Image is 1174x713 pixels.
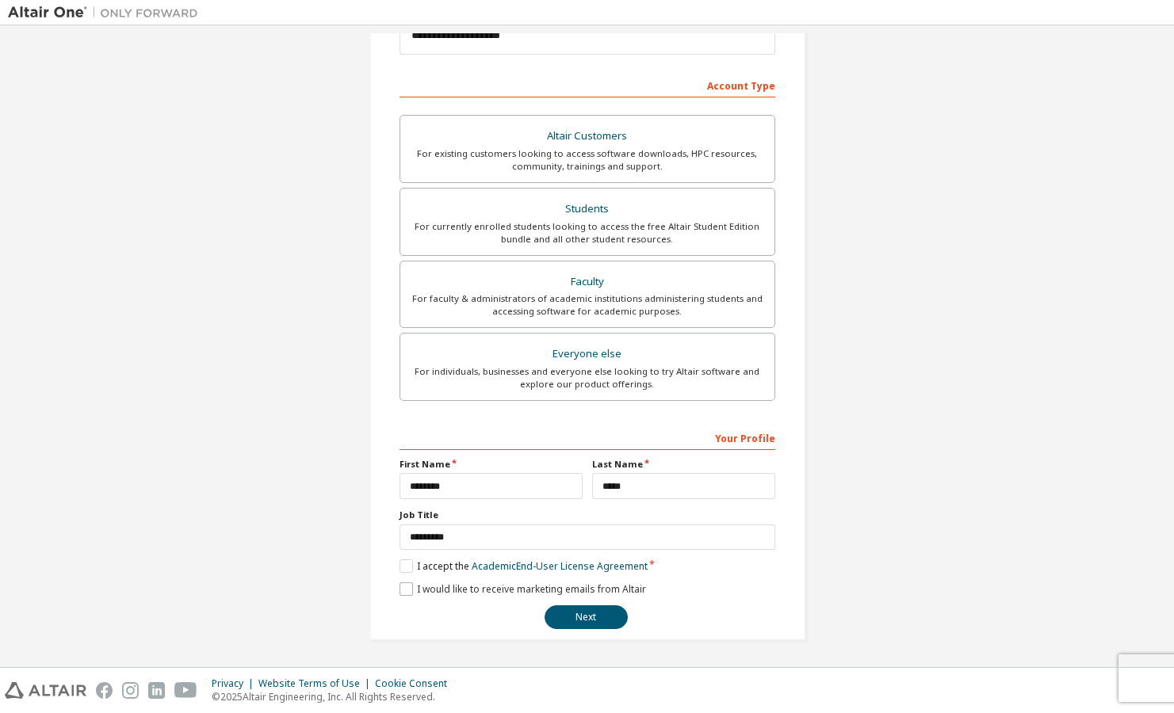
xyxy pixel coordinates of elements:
[148,682,165,699] img: linkedin.svg
[410,125,765,147] div: Altair Customers
[410,147,765,173] div: For existing customers looking to access software downloads, HPC resources, community, trainings ...
[410,292,765,318] div: For faculty & administrators of academic institutions administering students and accessing softwa...
[96,682,113,699] img: facebook.svg
[410,220,765,246] div: For currently enrolled students looking to access the free Altair Student Edition bundle and all ...
[410,343,765,365] div: Everyone else
[400,458,583,471] label: First Name
[545,605,628,629] button: Next
[122,682,139,699] img: instagram.svg
[400,509,775,521] label: Job Title
[174,682,197,699] img: youtube.svg
[410,198,765,220] div: Students
[400,559,648,573] label: I accept the
[472,559,648,573] a: Academic End-User License Agreement
[592,458,775,471] label: Last Name
[258,677,375,690] div: Website Terms of Use
[212,677,258,690] div: Privacy
[400,72,775,97] div: Account Type
[5,682,86,699] img: altair_logo.svg
[375,677,457,690] div: Cookie Consent
[212,690,457,703] p: © 2025 Altair Engineering, Inc. All Rights Reserved.
[410,365,765,391] div: For individuals, businesses and everyone else looking to try Altair software and explore our prod...
[400,582,646,596] label: I would like to receive marketing emails from Altair
[8,5,206,21] img: Altair One
[410,271,765,293] div: Faculty
[400,425,775,450] div: Your Profile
